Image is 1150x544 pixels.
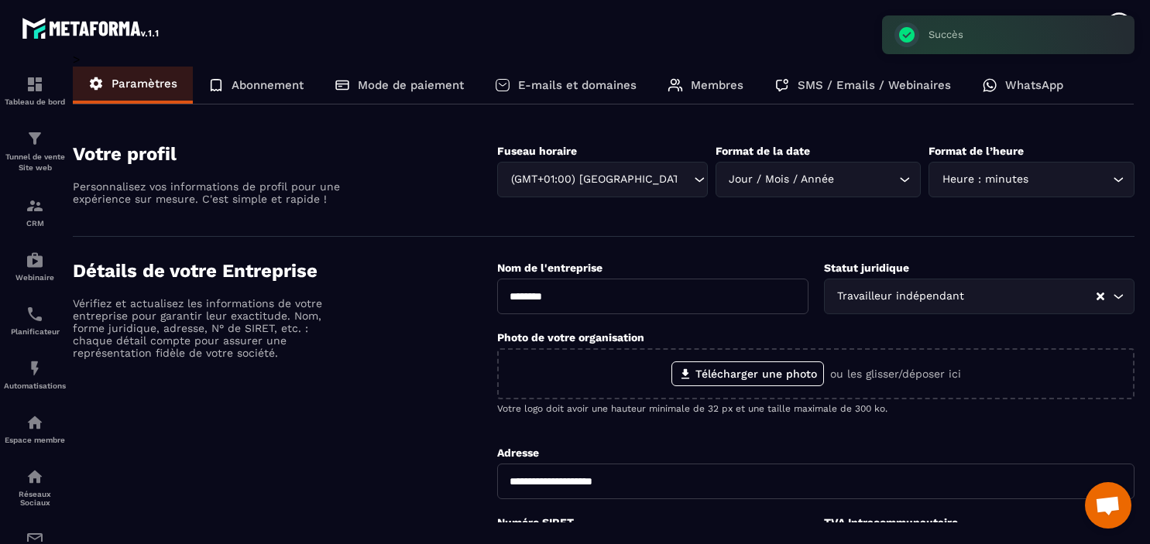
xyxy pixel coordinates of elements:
[1085,482,1131,529] a: Ouvrir le chat
[22,14,161,42] img: logo
[824,516,958,529] label: TVA Intracommunautaire
[497,145,577,157] label: Fuseau horaire
[497,162,707,197] div: Search for option
[678,171,690,188] input: Search for option
[26,305,44,323] img: scheduler
[4,490,66,507] p: Réseaux Sociaux
[1032,171,1109,188] input: Search for option
[26,75,44,94] img: formation
[73,180,344,205] p: Personnalisez vos informations de profil pour une expérience sur mesure. C'est simple et rapide !
[726,171,838,188] span: Jour / Mois / Année
[798,78,951,92] p: SMS / Emails / Webinaires
[1005,78,1063,92] p: WhatsApp
[824,279,1135,314] div: Search for option
[112,77,177,91] p: Paramètres
[830,368,961,380] p: ou les glisser/déposer ici
[232,78,304,92] p: Abonnement
[929,162,1135,197] div: Search for option
[716,145,810,157] label: Format de la date
[671,361,824,386] label: Télécharger une photo
[4,219,66,228] p: CRM
[691,78,743,92] p: Membres
[4,381,66,390] p: Automatisations
[26,359,44,378] img: automations
[968,288,1095,305] input: Search for option
[824,262,909,274] label: Statut juridique
[26,197,44,215] img: formation
[26,467,44,486] img: social-network
[4,239,66,293] a: automationsautomationsWebinaire
[834,288,968,305] span: Travailleur indépendant
[26,129,44,148] img: formation
[358,78,464,92] p: Mode de paiement
[73,260,497,282] h4: Détails de votre Entreprise
[4,63,66,118] a: formationformationTableau de bord
[4,273,66,282] p: Webinaire
[4,98,66,106] p: Tableau de bord
[4,402,66,456] a: automationsautomationsEspace membre
[929,145,1024,157] label: Format de l’heure
[497,331,644,344] label: Photo de votre organisation
[4,456,66,518] a: social-networksocial-networkRéseaux Sociaux
[26,413,44,432] img: automations
[4,327,66,336] p: Planificateur
[4,347,66,402] a: automationsautomationsAutomatisations
[716,162,922,197] div: Search for option
[497,262,602,274] label: Nom de l'entreprise
[507,171,678,188] span: (GMT+01:00) [GEOGRAPHIC_DATA]
[73,297,344,359] p: Vérifiez et actualisez les informations de votre entreprise pour garantir leur exactitude. Nom, f...
[4,185,66,239] a: formationformationCRM
[497,516,574,529] label: Numéro SIRET
[4,436,66,444] p: Espace membre
[73,143,497,165] h4: Votre profil
[26,251,44,269] img: automations
[497,446,539,459] label: Adresse
[939,171,1032,188] span: Heure : minutes
[4,152,66,173] p: Tunnel de vente Site web
[838,171,896,188] input: Search for option
[497,403,1135,414] p: Votre logo doit avoir une hauteur minimale de 32 px et une taille maximale de 300 ko.
[1097,291,1104,303] button: Clear Selected
[4,293,66,347] a: schedulerschedulerPlanificateur
[4,118,66,185] a: formationformationTunnel de vente Site web
[518,78,637,92] p: E-mails et domaines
